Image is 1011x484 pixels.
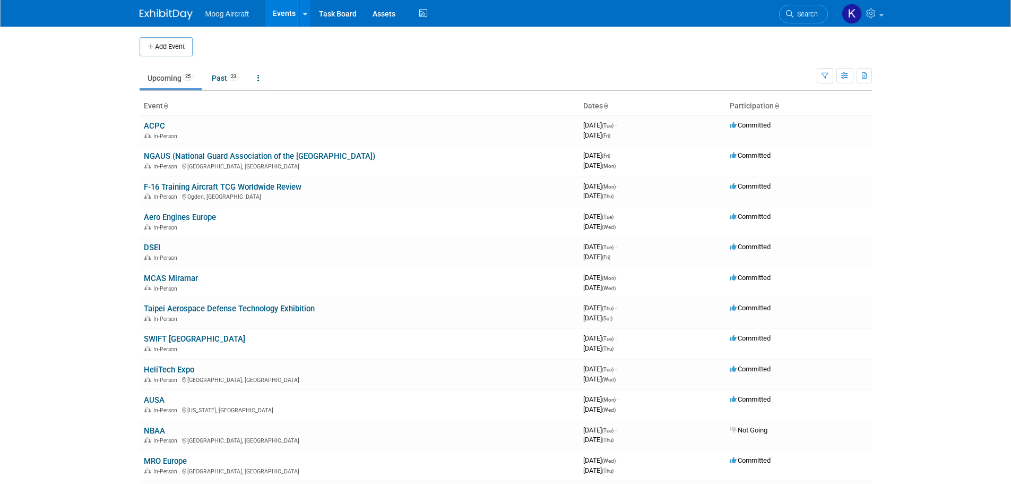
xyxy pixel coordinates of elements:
[153,377,180,384] span: In-Person
[603,101,608,110] a: Sort by Start Date
[144,346,151,351] img: In-Person Event
[602,153,610,159] span: (Fri)
[163,101,168,110] a: Sort by Event Name
[779,5,828,23] a: Search
[153,224,180,231] span: In-Person
[617,182,619,190] span: -
[583,466,613,474] span: [DATE]
[602,244,613,250] span: (Tue)
[583,314,612,322] span: [DATE]
[583,304,617,312] span: [DATE]
[615,243,617,251] span: -
[140,9,193,20] img: ExhibitDay
[583,436,613,444] span: [DATE]
[204,68,247,88] a: Past23
[205,10,249,18] span: Moog Aircraft
[153,163,180,170] span: In-Person
[153,346,180,353] span: In-Person
[583,131,610,139] span: [DATE]
[144,254,151,260] img: In-Person Event
[144,436,575,444] div: [GEOGRAPHIC_DATA], [GEOGRAPHIC_DATA]
[583,426,617,434] span: [DATE]
[730,304,771,312] span: Committed
[602,367,613,372] span: (Tue)
[583,192,613,200] span: [DATE]
[144,468,151,473] img: In-Person Event
[730,456,771,464] span: Committed
[140,68,202,88] a: Upcoming25
[602,275,616,281] span: (Mon)
[774,101,779,110] a: Sort by Participation Type
[144,426,165,436] a: NBAA
[144,162,575,170] div: [GEOGRAPHIC_DATA], [GEOGRAPHIC_DATA]
[730,213,771,220] span: Committed
[602,316,612,321] span: (Sat)
[583,182,619,190] span: [DATE]
[730,182,771,190] span: Committed
[602,407,616,413] span: (Wed)
[583,405,616,413] span: [DATE]
[583,243,617,251] span: [DATE]
[144,407,151,412] img: In-Person Event
[144,377,151,382] img: In-Person Event
[144,193,151,199] img: In-Person Event
[583,223,616,231] span: [DATE]
[615,426,617,434] span: -
[612,151,613,159] span: -
[140,97,579,115] th: Event
[583,151,613,159] span: [DATE]
[144,437,151,443] img: In-Person Event
[579,97,725,115] th: Dates
[602,193,613,199] span: (Thu)
[144,395,165,405] a: AUSA
[583,162,616,169] span: [DATE]
[617,274,619,282] span: -
[602,123,613,129] span: (Tue)
[144,163,151,168] img: In-Person Event
[583,253,610,261] span: [DATE]
[144,151,375,161] a: NGAUS (National Guard Association of the [GEOGRAPHIC_DATA])
[602,133,610,139] span: (Fri)
[182,73,194,81] span: 25
[730,274,771,282] span: Committed
[602,346,613,352] span: (Thu)
[144,133,151,138] img: In-Person Event
[793,10,818,18] span: Search
[153,407,180,414] span: In-Person
[615,334,617,342] span: -
[615,304,617,312] span: -
[730,243,771,251] span: Committed
[144,224,151,230] img: In-Person Event
[615,121,617,129] span: -
[583,284,616,292] span: [DATE]
[583,121,617,129] span: [DATE]
[144,121,165,131] a: ACPC
[602,458,616,464] span: (Wed)
[602,428,613,434] span: (Tue)
[583,334,617,342] span: [DATE]
[602,336,613,342] span: (Tue)
[144,375,575,384] div: [GEOGRAPHIC_DATA], [GEOGRAPHIC_DATA]
[602,184,616,190] span: (Mon)
[602,377,616,383] span: (Wed)
[144,285,151,291] img: In-Person Event
[144,316,151,321] img: In-Person Event
[602,437,613,443] span: (Thu)
[730,334,771,342] span: Committed
[730,151,771,159] span: Committed
[602,224,616,230] span: (Wed)
[615,213,617,220] span: -
[842,4,862,24] img: Kelsey Blackley
[583,365,617,373] span: [DATE]
[602,285,616,291] span: (Wed)
[153,254,180,261] span: In-Person
[602,468,613,474] span: (Thu)
[140,37,193,56] button: Add Event
[153,193,180,200] span: In-Person
[153,468,180,475] span: In-Person
[602,254,610,260] span: (Fri)
[144,213,216,222] a: Aero Engines Europe
[730,395,771,403] span: Committed
[615,365,617,373] span: -
[144,182,301,192] a: F-16 Training Aircraft TCG Worldwide Review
